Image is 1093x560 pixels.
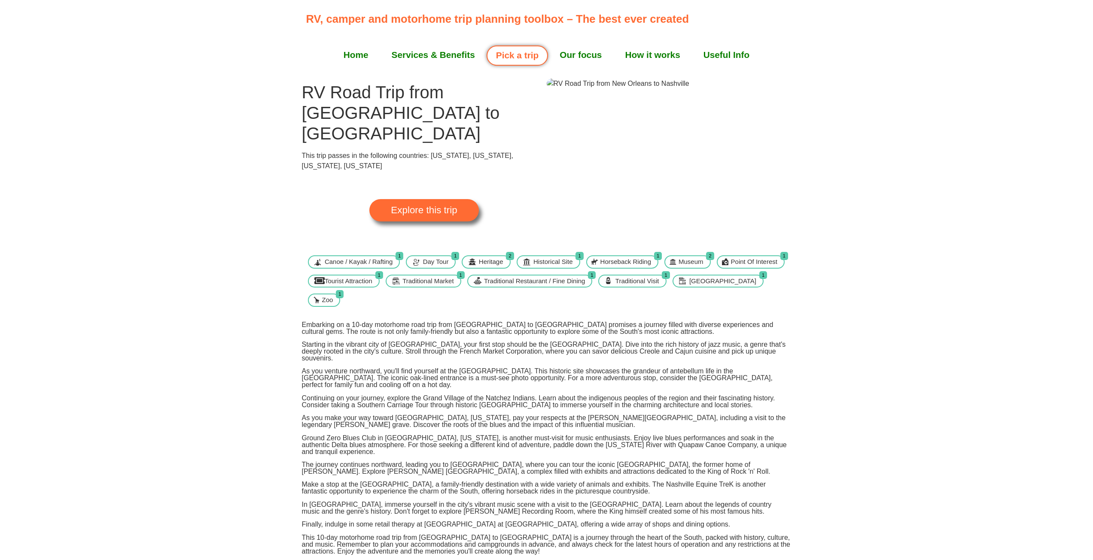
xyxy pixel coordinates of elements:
[457,271,465,279] span: 1
[306,11,792,27] p: RV, camper and motorhome trip planning toolbox – The best ever created
[451,252,459,260] span: 1
[302,501,792,515] p: In [GEOGRAPHIC_DATA], immerse yourself in the city's vibrant music scene with a visit to the [GEO...
[729,257,779,267] span: Point Of Interest
[302,521,792,528] p: Finally, indulge in some retail therapy at [GEOGRAPHIC_DATA] at [GEOGRAPHIC_DATA], offering a wid...
[613,276,661,286] span: Traditional Visit
[575,252,583,260] span: 1
[588,271,596,279] span: 1
[306,44,787,66] nav: Menu
[676,257,706,267] span: Museum
[531,257,575,267] span: Historical Site
[421,257,451,267] span: Day Tour
[302,341,792,362] p: Starting in the vibrant city of [GEOGRAPHIC_DATA], your first stop should be the [GEOGRAPHIC_DATA...
[706,252,714,260] span: 2
[598,257,653,267] span: Horseback Riding
[759,271,767,279] span: 1
[506,252,514,260] span: 2
[302,461,792,475] p: The journey continues northward, leading you to [GEOGRAPHIC_DATA], where you can tour the iconic ...
[482,276,587,286] span: Traditional Restaurant / Fine Dining
[302,321,792,335] p: Embarking on a 10-day motorhome road trip from [GEOGRAPHIC_DATA] to [GEOGRAPHIC_DATA] promises a ...
[302,368,792,388] p: As you venture northward, you'll find yourself at the [GEOGRAPHIC_DATA]. This historic site showc...
[391,206,457,215] span: Explore this trip
[323,257,395,267] span: Canoe / Kayak / Rafting
[654,252,662,260] span: 1
[369,199,478,221] a: Explore this trip
[302,481,792,495] p: Make a stop at the [GEOGRAPHIC_DATA], a family-friendly destination with a wide variety of animal...
[320,295,335,305] span: Zoo
[487,45,548,66] a: Pick a trip
[302,534,792,555] p: This 10-day motorhome road trip from [GEOGRAPHIC_DATA] to [GEOGRAPHIC_DATA] is a journey through ...
[662,271,670,279] span: 1
[687,276,758,286] span: [GEOGRAPHIC_DATA]
[302,415,792,428] p: As you make your way toward [GEOGRAPHIC_DATA], [US_STATE], pay your respects at the [PERSON_NAME]...
[302,395,792,409] p: Continuing on your journey, explore the Grand Village of the Natchez Indians. Learn about the ind...
[396,252,403,260] span: 1
[375,271,383,279] span: 1
[780,252,788,260] span: 1
[613,44,691,66] a: How it works
[323,276,374,286] span: Tourist Attraction
[302,435,792,455] p: Ground Zero Blues Club in [GEOGRAPHIC_DATA], [US_STATE], is another must-visit for music enthusia...
[548,44,613,66] a: Our focus
[477,257,505,267] span: Heritage
[302,82,547,144] h1: RV Road Trip from [GEOGRAPHIC_DATA] to [GEOGRAPHIC_DATA]
[302,152,513,170] span: This trip passes in the following countries: [US_STATE], [US_STATE], [US_STATE], [US_STATE]
[336,290,344,298] span: 1
[380,44,487,66] a: Services & Benefits
[692,44,761,66] a: Useful Info
[547,79,689,89] img: RV Road Trip from New Orleans to Nashville
[400,276,456,286] span: Traditional Market
[332,44,380,66] a: Home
